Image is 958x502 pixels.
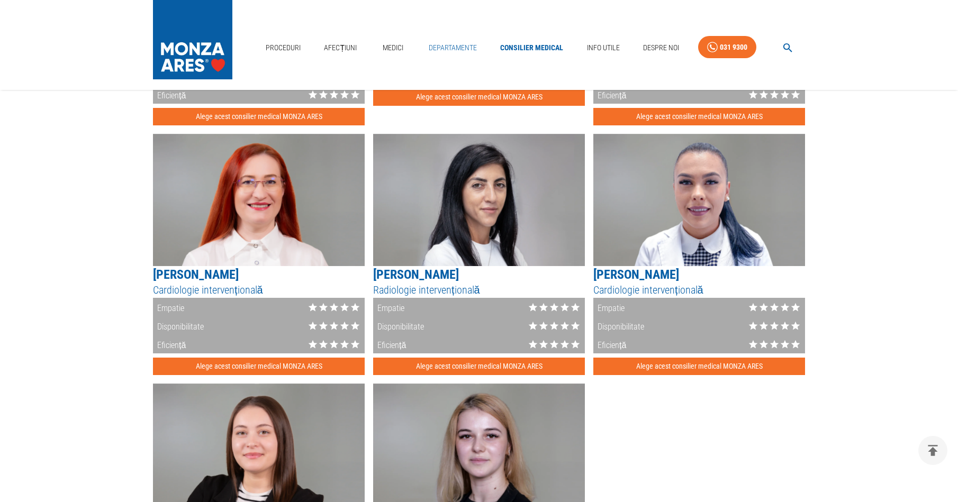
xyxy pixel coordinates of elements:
[593,85,626,104] div: Eficiență
[373,335,406,353] div: Eficiență
[153,335,186,353] div: Eficiență
[373,298,404,316] div: Empatie
[153,298,184,316] div: Empatie
[698,36,756,59] a: 031 9300
[496,37,567,59] a: Consilier Medical
[373,316,424,335] div: Disponibilitate
[720,41,747,54] div: 031 9300
[153,316,204,335] div: Disponibilitate
[593,283,805,297] h5: Cardiologie intervențională
[373,283,585,297] h5: Radiologie intervențională
[153,108,365,125] button: Alege acest consilier medical MONZA ARES
[593,316,644,335] div: Disponibilitate
[593,298,625,316] div: Empatie
[153,266,365,283] h5: [PERSON_NAME]
[261,37,305,59] a: Proceduri
[918,436,947,465] button: delete
[593,335,626,353] div: Eficiență
[320,37,361,59] a: Afecțiuni
[593,358,805,375] button: Alege acest consilier medical MONZA ARES
[583,37,624,59] a: Info Utile
[153,85,186,104] div: Eficiență
[373,88,585,106] button: Alege acest consilier medical MONZA ARES
[639,37,683,59] a: Despre Noi
[593,108,805,125] button: Alege acest consilier medical MONZA ARES
[373,266,585,283] h5: [PERSON_NAME]
[593,266,805,283] h5: [PERSON_NAME]
[424,37,481,59] a: Departamente
[373,358,585,375] button: Alege acest consilier medical MONZA ARES
[376,37,410,59] a: Medici
[153,358,365,375] button: Alege acest consilier medical MONZA ARES
[153,283,365,297] h5: Cardiologie intervențională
